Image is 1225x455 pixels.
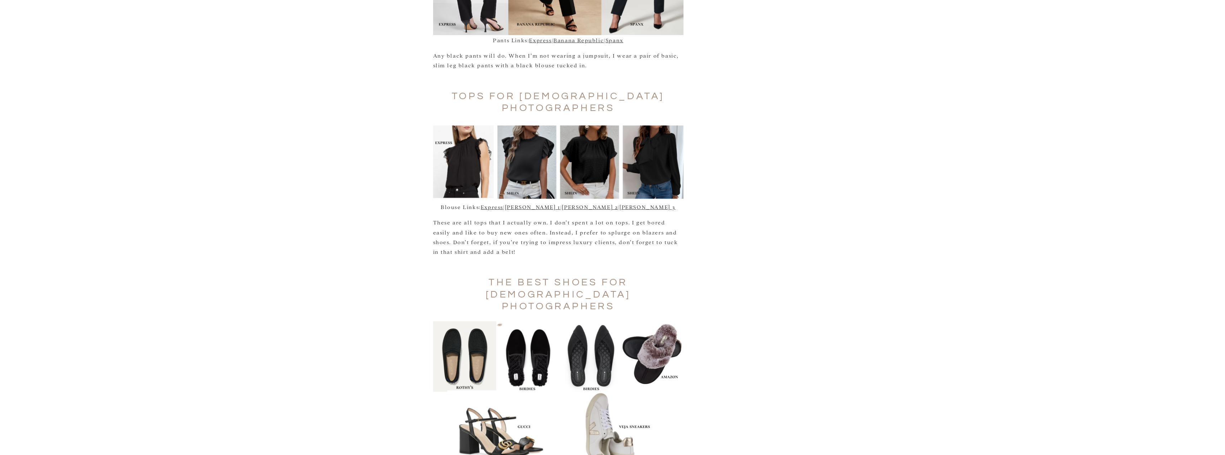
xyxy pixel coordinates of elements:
[481,203,503,210] a: Express
[433,217,683,256] p: These are all tops that I actually own. I don’t spent a lot on tops. I get bored easily and like ...
[553,37,604,43] a: Banana Republic
[619,203,676,210] a: [PERSON_NAME] 3
[433,276,683,313] h2: The Best Shoes for [DEMOGRAPHIC_DATA] Photographers
[606,37,623,43] a: Spanx
[505,203,560,210] a: [PERSON_NAME] 1
[433,50,683,70] p: Any black pants will do. When I’m not wearing a jumpsuit, I wear a pair of basic, slim leg black ...
[433,90,683,114] h2: Tops for [DEMOGRAPHIC_DATA] Photographers
[433,202,683,212] p: Blouse Links: | | |
[529,37,552,43] a: Express
[433,35,683,45] p: Pants Links: | |
[562,203,618,210] a: [PERSON_NAME] 2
